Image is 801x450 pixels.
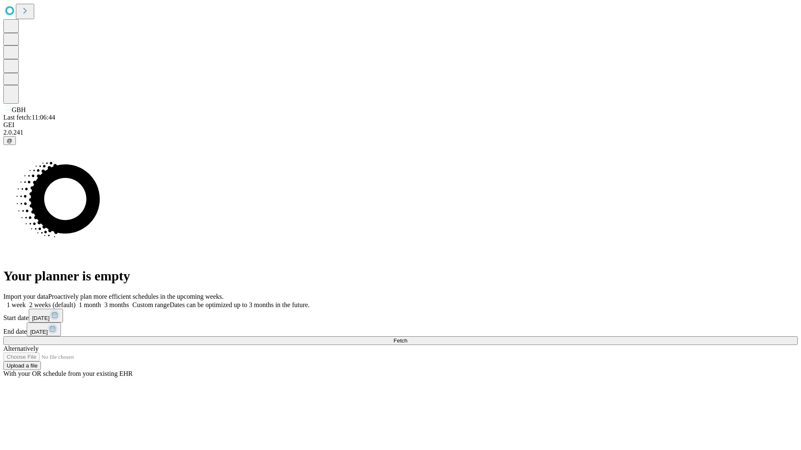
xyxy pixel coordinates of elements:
[3,370,133,377] span: With your OR schedule from your existing EHR
[3,114,55,121] span: Last fetch: 11:06:44
[79,301,101,308] span: 1 month
[7,301,26,308] span: 1 week
[132,301,169,308] span: Custom range
[104,301,129,308] span: 3 months
[32,315,50,321] span: [DATE]
[3,345,38,352] span: Alternatively
[29,301,76,308] span: 2 weeks (default)
[29,309,63,322] button: [DATE]
[3,322,798,336] div: End date
[3,121,798,129] div: GEI
[27,322,61,336] button: [DATE]
[3,309,798,322] div: Start date
[48,293,224,300] span: Proactively plan more efficient schedules in the upcoming weeks.
[393,337,407,344] span: Fetch
[3,336,798,345] button: Fetch
[170,301,310,308] span: Dates can be optimized up to 3 months in the future.
[7,137,13,144] span: @
[3,293,48,300] span: Import your data
[3,129,798,136] div: 2.0.241
[3,268,798,284] h1: Your planner is empty
[3,136,16,145] button: @
[30,329,48,335] span: [DATE]
[12,106,26,113] span: GBH
[3,361,41,370] button: Upload a file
